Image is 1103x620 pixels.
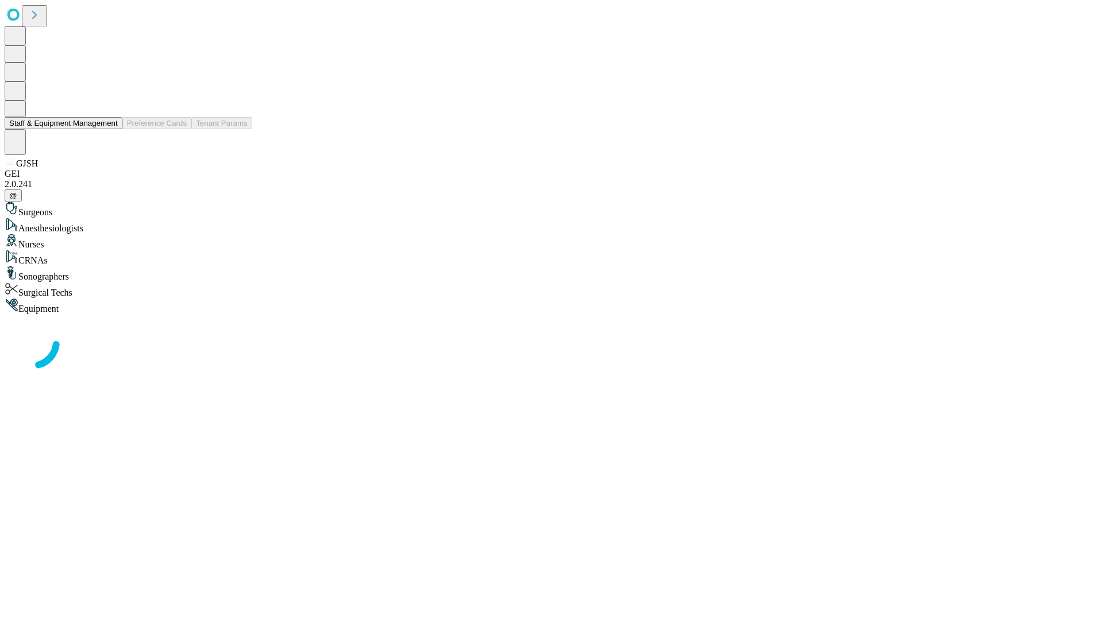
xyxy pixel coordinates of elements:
[5,117,122,129] button: Staff & Equipment Management
[5,189,22,201] button: @
[5,169,1098,179] div: GEI
[5,298,1098,314] div: Equipment
[5,250,1098,266] div: CRNAs
[16,158,38,168] span: GJSH
[5,201,1098,218] div: Surgeons
[5,218,1098,234] div: Anesthesiologists
[5,282,1098,298] div: Surgical Techs
[9,191,17,200] span: @
[5,234,1098,250] div: Nurses
[191,117,252,129] button: Tenant Params
[5,179,1098,189] div: 2.0.241
[122,117,191,129] button: Preference Cards
[5,266,1098,282] div: Sonographers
